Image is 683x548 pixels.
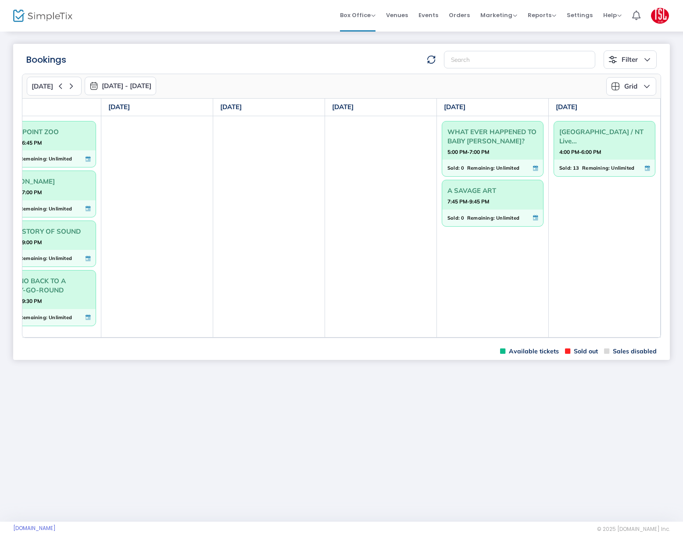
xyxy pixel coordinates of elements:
button: [DATE] - [DATE] [85,77,156,95]
span: Unlimited [49,313,72,322]
img: grid [611,82,620,91]
span: Remaining: [20,154,47,164]
span: [GEOGRAPHIC_DATA] / NT Live... [559,125,650,148]
span: Unlimited [496,163,519,173]
span: A SAVAGE ART [447,184,538,197]
th: [DATE] [325,99,437,116]
span: Available tickets [500,347,559,356]
span: Sold: [559,163,572,173]
span: Unlimited [49,253,72,263]
span: Sold out [565,347,598,356]
th: [DATE] [101,99,213,116]
span: © 2025 [DOMAIN_NAME] Inc. [597,526,670,533]
span: Box Office [340,11,375,19]
strong: 5:00 PM-7:00 PM [447,146,489,157]
span: Remaining: [20,253,47,263]
th: [DATE] [549,99,661,116]
span: Help [603,11,622,19]
button: [DATE] [27,77,82,96]
img: filter [608,55,617,64]
span: 13 [573,163,579,173]
span: Settings [567,4,593,26]
span: Sales disabled [604,347,657,356]
span: 0 [461,213,464,223]
span: [DATE] [32,82,53,90]
span: Sold: [447,163,460,173]
strong: 7:45 PM-9:45 PM [447,196,489,207]
span: Marketing [480,11,517,19]
span: Unlimited [496,213,519,223]
span: Remaining: [467,213,495,223]
th: [DATE] [437,99,549,116]
span: Unlimited [49,154,72,164]
th: [DATE] [213,99,325,116]
a: [DOMAIN_NAME] [13,525,56,532]
span: WHAT EVER HAPPENED TO BABY [PERSON_NAME]? [447,125,538,148]
span: Remaining: [467,163,495,173]
strong: 4:00 PM-6:00 PM [559,146,601,157]
span: Reports [528,11,556,19]
span: Remaining: [20,204,47,214]
span: Sold: [447,213,460,223]
input: Search [444,51,595,69]
span: Remaining: [20,313,47,322]
span: Unlimited [611,163,634,173]
img: refresh-data [427,55,436,64]
span: Orders [449,4,470,26]
button: Grid [606,77,656,96]
span: Remaining: [582,163,610,173]
span: Venues [386,4,408,26]
span: Events [418,4,438,26]
button: Filter [604,50,657,69]
img: monthly [89,82,98,90]
m-panel-title: Bookings [26,53,66,66]
span: 0 [461,163,464,173]
span: Unlimited [49,204,72,214]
